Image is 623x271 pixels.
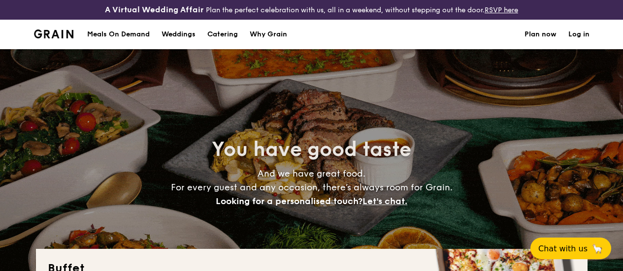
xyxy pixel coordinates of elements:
div: Weddings [162,20,196,49]
span: Chat with us [538,244,588,253]
a: RSVP here [485,6,518,14]
a: Logotype [34,30,74,38]
h1: Catering [207,20,238,49]
h4: A Virtual Wedding Affair [105,4,204,16]
a: Log in [568,20,590,49]
span: 🦙 [591,243,603,254]
span: Let's chat. [362,196,407,207]
button: Chat with us🦙 [530,238,611,259]
a: Plan now [525,20,557,49]
span: And we have great food. For every guest and any occasion, there’s always room for Grain. [171,168,453,207]
img: Grain [34,30,74,38]
a: Weddings [156,20,201,49]
a: Catering [201,20,244,49]
div: Plan the perfect celebration with us, all in a weekend, without stepping out the door. [104,4,519,16]
a: Why Grain [244,20,293,49]
a: Meals On Demand [81,20,156,49]
div: Meals On Demand [87,20,150,49]
span: You have good taste [212,138,411,161]
span: Looking for a personalised touch? [216,196,362,207]
div: Why Grain [250,20,287,49]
